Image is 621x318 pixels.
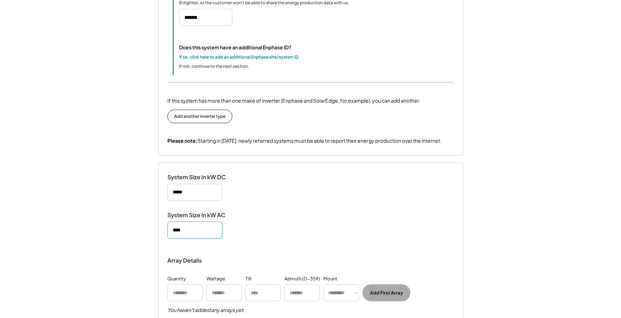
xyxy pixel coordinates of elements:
div: Tilt [245,275,252,283]
button: Add First Array [362,284,410,301]
button: Add another inverter type [167,110,232,123]
div: Azimuth (0-359) [284,275,320,283]
div: Array Details [167,256,203,265]
div: If this system has more than one make of inverter (Enphase and SolarEdge, for example), you can a... [167,97,420,104]
div: Mount [323,275,337,283]
div: System Size in kW DC [167,174,238,181]
div: If not, continue to the next section. [179,63,249,70]
div: System Size in kW AC [167,212,238,219]
div: Wattage [206,275,225,283]
h5: You haven't added any arrays yet. [167,307,245,314]
div: Quantity [167,275,186,283]
div: Starting in [DATE], newly referred systems must be able to report their energy production over th... [167,137,442,144]
strong: Please note: [167,137,198,144]
div: If so, click here to add an additional Enphase site/system ID [179,54,299,60]
div: Does this system have an additional Enphase ID? [179,44,292,51]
